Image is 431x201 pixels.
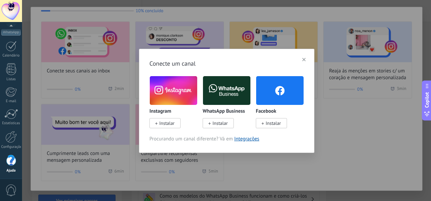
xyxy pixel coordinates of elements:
[1,77,21,82] div: Listas
[1,29,21,36] div: WhatsApp
[150,74,197,107] img: instagram.png
[256,74,304,107] img: facebook.png
[149,109,171,114] p: Instagram
[159,120,175,126] span: Instalar
[266,120,281,126] span: Instalar
[1,169,21,173] div: Ajuda
[234,136,259,142] a: Integrações
[149,136,304,142] span: Procurando um canal diferente? Vá em
[212,120,228,126] span: Instalar
[203,74,250,107] img: logo_main.png
[1,99,21,104] div: E-mail
[149,59,304,68] h3: Conecte um canal
[149,76,203,136] div: Instagram
[1,145,21,149] div: Configurações
[203,76,256,136] div: WhatsApp Business
[1,53,21,58] div: Calendário
[203,109,245,114] p: WhatsApp Business
[256,109,276,114] p: Facebook
[1,121,21,126] div: Estatísticas
[256,76,304,136] div: Facebook
[424,92,430,108] span: Copilot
